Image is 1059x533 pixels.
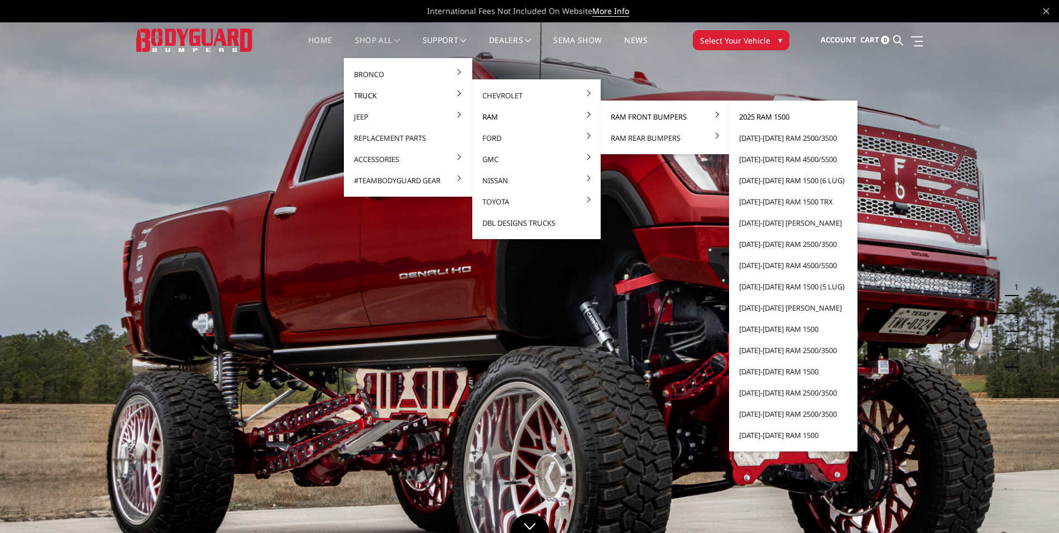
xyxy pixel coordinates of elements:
[624,36,647,58] a: News
[348,170,468,191] a: #TeamBodyguard Gear
[734,425,853,446] a: [DATE]-[DATE] Ram 1500
[348,127,468,149] a: Replacement Parts
[355,36,400,58] a: shop all
[477,149,596,170] a: GMC
[592,6,629,17] a: More Info
[477,127,596,149] a: Ford
[734,234,853,255] a: [DATE]-[DATE] Ram 2500/3500
[734,318,853,340] a: [DATE]-[DATE] Ram 1500
[734,106,853,127] a: 2025 Ram 1500
[136,28,253,51] img: BODYGUARD BUMPERS
[734,170,853,191] a: [DATE]-[DATE] Ram 1500 (6 lug)
[1008,332,1019,350] button: 4 of 5
[1008,350,1019,368] button: 5 of 5
[553,36,602,58] a: SEMA Show
[1008,278,1019,296] button: 1 of 5
[348,85,468,106] a: Truck
[734,361,853,382] a: [DATE]-[DATE] Ram 1500
[821,25,856,55] a: Account
[1003,479,1059,533] iframe: Chat Widget
[734,191,853,212] a: [DATE]-[DATE] Ram 1500 TRX
[860,25,889,55] a: Cart 0
[510,513,549,533] a: Click to Down
[423,36,467,58] a: Support
[1008,314,1019,332] button: 3 of 5
[700,35,770,46] span: Select Your Vehicle
[348,106,468,127] a: Jeep
[734,297,853,318] a: [DATE]-[DATE] [PERSON_NAME]
[605,106,725,127] a: Ram Front Bumpers
[477,85,596,106] a: Chevrolet
[348,64,468,85] a: Bronco
[734,149,853,170] a: [DATE]-[DATE] Ram 4500/5500
[693,30,789,50] button: Select Your Vehicle
[308,36,332,58] a: Home
[821,35,856,45] span: Account
[489,36,531,58] a: Dealers
[734,255,853,276] a: [DATE]-[DATE] Ram 4500/5500
[477,170,596,191] a: Nissan
[477,212,596,234] a: DBL Designs Trucks
[778,34,782,46] span: ▾
[477,191,596,212] a: Toyota
[734,212,853,234] a: [DATE]-[DATE] [PERSON_NAME]
[734,127,853,149] a: [DATE]-[DATE] Ram 2500/3500
[477,106,596,127] a: Ram
[734,340,853,361] a: [DATE]-[DATE] Ram 2500/3500
[605,127,725,149] a: Ram Rear Bumpers
[734,382,853,403] a: [DATE]-[DATE] Ram 2500/3500
[348,149,468,170] a: Accessories
[734,276,853,297] a: [DATE]-[DATE] Ram 1500 (5 lug)
[881,36,889,44] span: 0
[734,403,853,425] a: [DATE]-[DATE] Ram 2500/3500
[860,35,879,45] span: Cart
[1008,296,1019,314] button: 2 of 5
